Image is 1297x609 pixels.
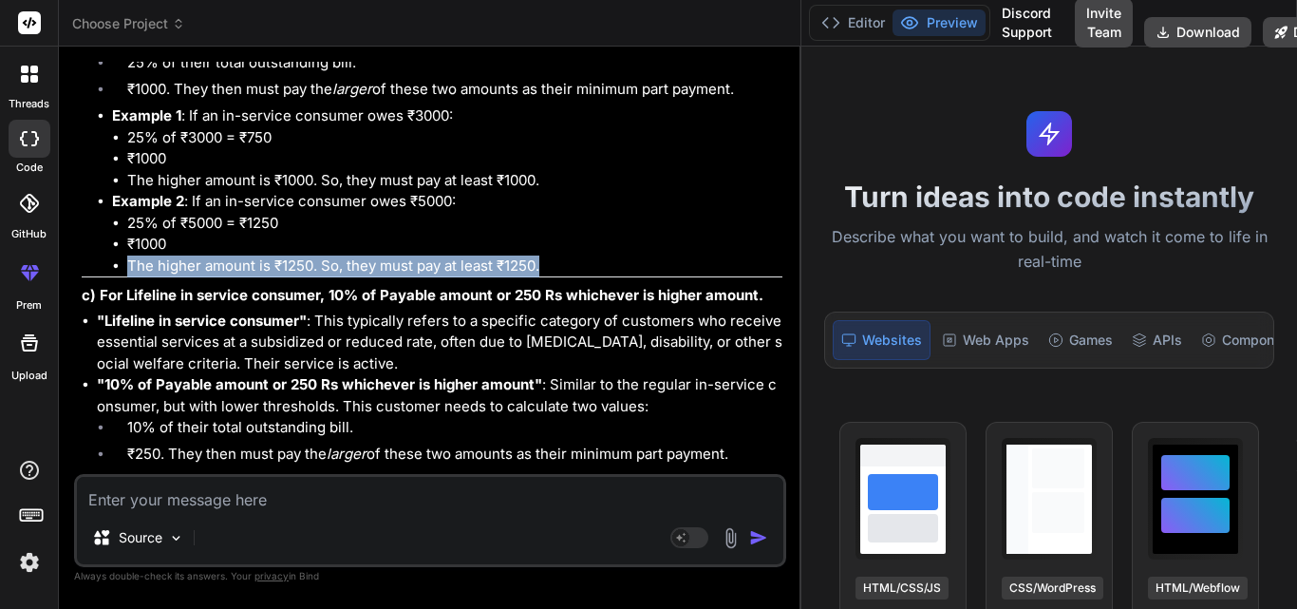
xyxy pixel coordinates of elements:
li: ₹1000 [127,148,782,170]
img: settings [13,546,46,579]
strong: "10% of Payable amount or 250 Rs whichever is higher amount" [97,375,542,393]
h1: Turn ideas into code instantly [813,180,1286,214]
li: The higher amount is ₹1000. So, they must pay at least ₹1000. [127,170,782,192]
label: Upload [11,368,47,384]
strong: c) For Lifeline in service consumer, 10% of Payable amount or 250 Rs whichever is higher amount. [82,286,763,304]
span: privacy [254,570,289,581]
img: Pick Models [168,530,184,546]
p: Always double-check its answers. Your in Bind [74,567,786,585]
div: CSS/WordPress [1002,577,1103,599]
img: attachment [720,527,742,549]
strong: "Lifeline in service consumer" [97,312,307,330]
strong: Example 1 [112,471,181,489]
div: HTML/CSS/JS [855,577,949,599]
button: Preview [893,10,986,36]
div: HTML/Webflow [1148,577,1248,599]
label: GitHub [11,226,47,242]
p: Describe what you want to build, and watch it come to life in real-time [813,225,1286,274]
label: code [16,160,43,176]
li: 25% of ₹5000 = ₹1250 [127,213,782,235]
li: ₹1000 [127,234,782,256]
li: ₹250. They then must pay the of these two amounts as their minimum part payment. [112,444,782,470]
strong: Example 2 [112,192,184,210]
label: threads [9,96,49,112]
strong: Example 1 [112,106,181,124]
p: : This typically refers to a specific category of customers who receive essential services at a s... [97,311,782,375]
img: icon [749,528,768,547]
li: 25% of their total outstanding bill. [112,52,782,79]
li: The higher amount is ₹1250. So, they must pay at least ₹1250. [127,256,782,277]
p: Source [119,528,162,547]
li: ₹1000. They then must pay the of these two amounts as their minimum part payment. [112,79,782,105]
button: Editor [814,10,893,36]
em: larger [332,80,372,98]
li: : If an in-service consumer owes ₹5000: [112,191,782,276]
label: prem [16,297,42,314]
li: : If a lifeline in-service consumer owes ₹1500: [112,470,782,556]
p: : Similar to the regular in-service consumer, but with lower thresholds. This customer needs to c... [97,374,782,417]
div: Games [1041,320,1120,360]
li: 10% of their total outstanding bill. [112,417,782,444]
em: larger [327,445,367,463]
div: APIs [1124,320,1190,360]
li: 25% of ₹3000 = ₹750 [127,127,782,149]
button: Download [1144,17,1251,48]
span: Choose Project [72,14,185,33]
li: : If an in-service consumer owes ₹3000: [112,105,782,191]
div: Web Apps [934,320,1037,360]
div: Websites [833,320,930,360]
